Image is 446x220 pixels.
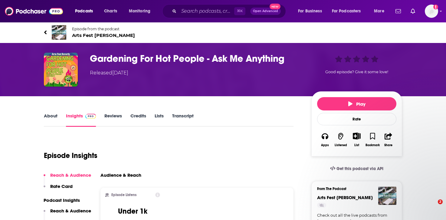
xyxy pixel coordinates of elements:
[71,6,101,16] button: open menu
[425,5,438,18] img: User Profile
[50,172,91,178] p: Reach & Audience
[270,4,280,9] span: New
[44,208,91,219] button: Reach & Audience
[52,25,66,40] img: Arts Fest Beverly
[317,113,396,125] div: Rate
[370,6,392,16] button: open menu
[129,7,150,15] span: Monitoring
[44,172,91,183] button: Reach & Audience
[66,113,96,127] a: InsightsPodchaser Pro
[298,7,322,15] span: For Business
[179,6,234,16] input: Search podcasts, credits, & more...
[374,7,384,15] span: More
[317,187,392,191] h3: From The Podcast
[328,6,370,16] button: open menu
[172,113,194,127] a: Transcript
[332,7,361,15] span: For Podcasters
[438,199,443,204] span: 2
[90,69,128,77] div: Released [DATE]
[408,6,418,16] a: Show notifications dropdown
[125,6,158,16] button: open menu
[100,6,121,16] a: Charts
[234,7,245,15] span: ⌘ K
[50,183,73,189] p: Rate Card
[317,129,333,151] button: Apps
[75,7,93,15] span: Podcasts
[425,199,440,214] iframe: Intercom live chat
[50,208,91,214] p: Reach & Audience
[317,195,373,200] a: Arts Fest Beverly
[44,197,91,203] p: Podcast Insights
[321,143,329,147] div: Apps
[111,193,136,197] h2: Episode Listens
[130,113,146,127] a: Credits
[425,5,438,18] span: Logged in as RebeccaThomas9000
[44,151,97,160] h1: Episode Insights
[104,7,117,15] span: Charts
[433,5,438,9] svg: Add a profile image
[325,70,388,74] span: Good episode? Give it some love!
[168,4,292,18] div: Search podcasts, credits, & more...
[155,113,164,127] a: Lists
[425,5,438,18] button: Show profile menu
[325,161,388,176] a: Get this podcast via API
[5,5,63,17] img: Podchaser - Follow, Share and Rate Podcasts
[317,195,373,200] span: Arts Fest [PERSON_NAME]
[100,172,141,178] h3: Audience & Reach
[90,53,302,64] h3: Gardening For Hot People - Ask Me Anything
[250,8,281,15] button: Open AdvancedNew
[72,32,135,38] span: Arts Fest [PERSON_NAME]
[44,25,402,40] a: Arts Fest BeverlyEpisode from the podcastArts Fest [PERSON_NAME]
[253,10,278,13] span: Open Advanced
[44,183,73,195] button: Rate Card
[393,6,403,16] a: Show notifications dropdown
[44,113,57,127] a: About
[104,113,122,127] a: Reviews
[294,6,330,16] button: open menu
[44,53,78,87] img: Gardening For Hot People - Ask Me Anything
[85,114,96,119] img: Podchaser Pro
[118,207,147,216] h3: Under 1k
[317,97,396,110] button: Play
[72,27,135,31] span: Episode from the podcast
